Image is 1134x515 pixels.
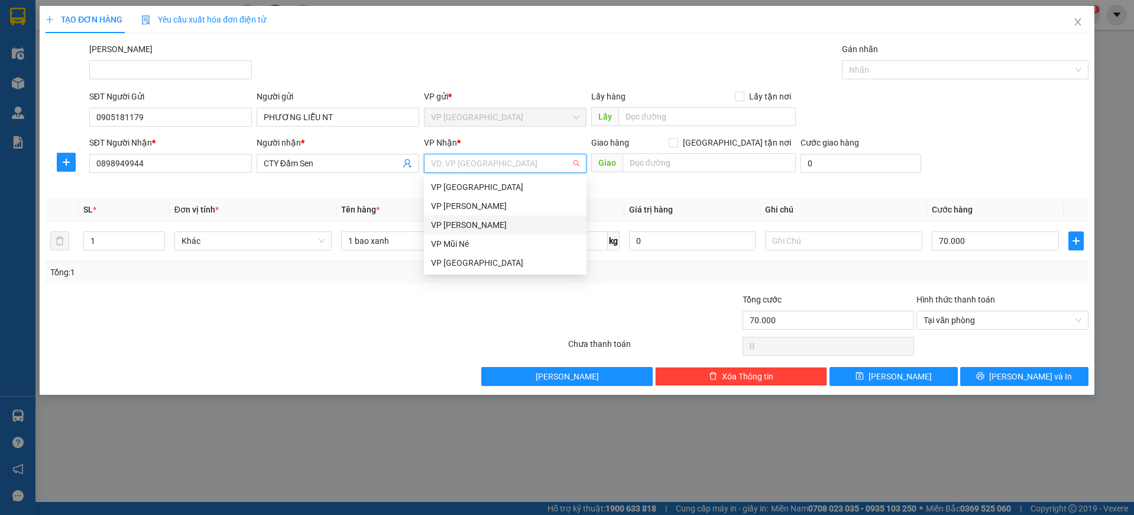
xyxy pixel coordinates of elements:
[424,234,587,253] div: VP Mũi Né
[257,90,419,103] div: Người gửi
[765,231,922,250] input: Ghi Chú
[608,231,620,250] span: kg
[424,90,587,103] div: VP gửi
[424,178,587,197] div: VP Nha Trang
[431,218,579,231] div: VP [PERSON_NAME]
[678,136,796,149] span: [GEOGRAPHIC_DATA] tận nơi
[629,231,756,250] input: 0
[89,90,252,103] div: SĐT Người Gửi
[89,136,252,149] div: SĐT Người Nhận
[50,266,438,279] div: Tổng: 1
[842,44,878,54] label: Gán nhãn
[431,108,579,126] span: VP Nha Trang
[182,232,325,250] span: Khác
[989,370,1072,383] span: [PERSON_NAME] và In
[655,367,827,386] button: deleteXóa Thông tin
[591,138,629,147] span: Giao hàng
[591,107,618,126] span: Lấy
[424,174,587,188] div: Văn phòng không hợp lệ
[341,231,498,250] input: VD: Bàn, Ghế
[1061,6,1094,39] button: Close
[50,231,69,250] button: delete
[801,138,859,147] label: Cước giao hàng
[481,367,653,386] button: [PERSON_NAME]
[869,370,932,383] span: [PERSON_NAME]
[46,15,122,24] span: TẠO ĐƠN HÀNG
[141,15,151,25] img: icon
[932,205,973,214] span: Cước hàng
[629,205,673,214] span: Giá trị hàng
[57,157,75,167] span: plus
[1068,231,1084,250] button: plus
[431,237,579,250] div: VP Mũi Né
[89,60,252,79] input: Mã ĐH
[760,198,927,221] th: Ghi chú
[174,205,219,214] span: Đơn vị tính
[743,295,782,304] span: Tổng cước
[744,90,796,103] span: Lấy tận nơi
[1073,17,1083,27] span: close
[830,367,958,386] button: save[PERSON_NAME]
[536,370,599,383] span: [PERSON_NAME]
[924,311,1081,329] span: Tại văn phòng
[424,197,587,215] div: VP Phạm Ngũ Lão
[1069,236,1083,246] span: plus
[709,372,717,381] span: delete
[591,92,626,101] span: Lấy hàng
[424,215,587,234] div: VP Phan Thiết
[46,15,54,24] span: plus
[257,136,419,149] div: Người nhận
[591,153,623,172] span: Giao
[916,295,995,304] label: Hình thức thanh toán
[341,205,380,214] span: Tên hàng
[57,153,76,172] button: plus
[424,138,457,147] span: VP Nhận
[623,153,796,172] input: Dọc đường
[801,154,921,173] input: Cước giao hàng
[141,15,266,24] span: Yêu cầu xuất hóa đơn điện tử
[722,370,773,383] span: Xóa Thông tin
[431,256,579,269] div: VP [GEOGRAPHIC_DATA]
[960,367,1088,386] button: printer[PERSON_NAME] và In
[89,44,153,54] label: Mã ĐH
[403,159,412,168] span: user-add
[567,337,741,358] div: Chưa thanh toán
[431,181,579,194] div: VP [GEOGRAPHIC_DATA]
[618,107,796,126] input: Dọc đường
[976,372,984,381] span: printer
[856,372,864,381] span: save
[431,199,579,213] div: VP [PERSON_NAME]
[83,205,93,214] span: SL
[424,253,587,272] div: VP chợ Mũi Né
